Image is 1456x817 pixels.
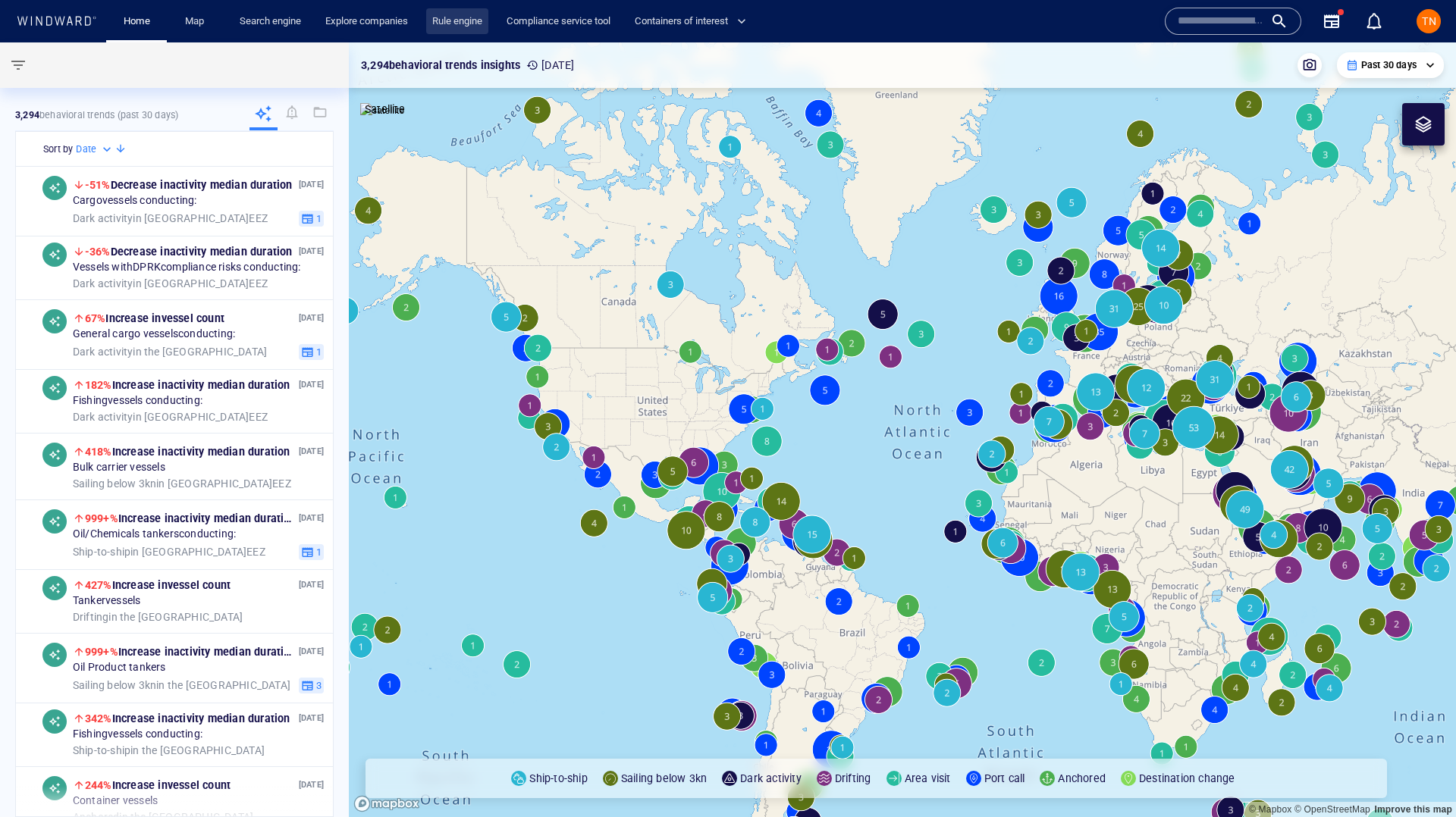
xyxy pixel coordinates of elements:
[112,8,161,35] button: Home
[73,345,267,358] span: in the [GEOGRAPHIC_DATA]
[85,246,111,258] span: -36%
[85,312,224,324] span: Increase in vessel count
[73,461,165,474] span: Bulk carrier vessels
[299,444,324,459] p: [DATE]
[314,678,322,692] span: 3
[299,177,324,192] p: [DATE]
[1139,769,1235,787] p: Destination change
[314,211,322,225] span: 1
[85,379,290,391] span: Increase in activity median duration
[15,108,178,122] p: behavioral trends (Past 30 days)
[73,410,133,422] span: Dark activity
[1414,6,1444,36] button: TN
[299,311,324,325] p: [DATE]
[73,345,133,357] span: Dark activity
[526,56,574,74] p: [DATE]
[73,678,290,692] span: in the [GEOGRAPHIC_DATA]
[361,56,520,74] p: 3,294 behavioral trends insights
[73,211,268,225] span: in [GEOGRAPHIC_DATA] EEZ
[73,678,156,690] span: Sailing below 3kn
[984,769,1025,787] p: Port call
[1365,12,1383,30] div: Notification center
[85,179,111,191] span: -51%
[73,661,166,675] span: Oil Product tankers
[299,677,324,693] button: 3
[85,779,112,791] span: 244%
[85,712,290,725] span: Increase in activity median duration
[635,13,746,30] span: Containers of interest
[15,109,39,121] strong: 3,294
[299,778,324,792] p: [DATE]
[85,579,112,591] span: 427%
[73,194,197,208] span: Cargo vessels conducting:
[1058,769,1106,787] p: Anchored
[76,142,115,157] div: Date
[73,743,265,757] span: in the [GEOGRAPHIC_DATA]
[1346,58,1435,72] div: Past 30 days
[299,377,324,392] p: [DATE]
[353,795,420,812] a: Mapbox logo
[1361,58,1417,72] p: Past 30 days
[299,210,324,227] button: 1
[43,142,73,157] h6: Sort by
[426,8,488,35] a: Rule engine
[73,394,202,408] span: Fishing vessels conducting:
[85,446,112,458] span: 418%
[629,8,759,35] button: Containers of interest
[85,446,290,458] span: Increase in activity median duration
[85,646,297,658] span: Increase in activity median duration
[1294,804,1370,815] a: OpenStreetMap
[73,477,156,489] span: Sailing below 3kn
[173,8,221,35] button: Map
[73,527,236,541] span: Oil/Chemicals tankers conducting:
[85,246,293,258] span: Decrease in activity median duration
[365,100,405,118] p: Satellite
[179,8,215,35] a: Map
[73,610,243,624] span: in the [GEOGRAPHIC_DATA]
[500,8,617,35] a: Compliance service tool
[349,42,1456,817] canvas: Map
[234,8,307,35] a: Search engine
[85,646,118,658] span: 999+%
[314,345,322,358] span: 1
[73,277,133,289] span: Dark activity
[73,594,141,608] span: Tanker vessels
[299,644,324,659] p: [DATE]
[73,211,133,224] span: Dark activity
[73,743,130,756] span: Ship-to-ship
[1249,804,1291,815] a: Mapbox
[1422,15,1436,27] span: TN
[299,543,324,560] button: 1
[85,712,112,725] span: 342%
[85,179,293,191] span: Decrease in activity median duration
[85,512,297,524] span: Increase in activity median duration
[360,103,405,118] img: satellite
[1392,749,1445,806] iframe: Chat
[73,545,130,557] span: Ship-to-ship
[299,244,324,258] p: [DATE]
[314,545,322,559] span: 1
[299,711,324,725] p: [DATE]
[73,477,291,490] span: in [GEOGRAPHIC_DATA] EEZ
[76,142,96,157] h6: Date
[73,728,202,741] span: Fishing vessels conducting:
[85,779,231,791] span: Increase in vessel count
[73,277,268,290] span: in [GEOGRAPHIC_DATA] EEZ
[1374,804,1452,815] a: Map feedback
[740,769,802,787] p: Dark activity
[73,610,109,622] span: Drifting
[299,343,324,360] button: 1
[529,769,587,787] p: Ship-to-ship
[73,545,265,559] span: in [GEOGRAPHIC_DATA] EEZ
[73,410,268,424] span: in [GEOGRAPHIC_DATA] EEZ
[73,327,235,341] span: General cargo vessels conducting:
[118,8,156,35] a: Home
[319,8,414,35] a: Explore companies
[85,579,231,591] span: Increase in vessel count
[621,769,707,787] p: Sailing below 3kn
[85,379,112,391] span: 182%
